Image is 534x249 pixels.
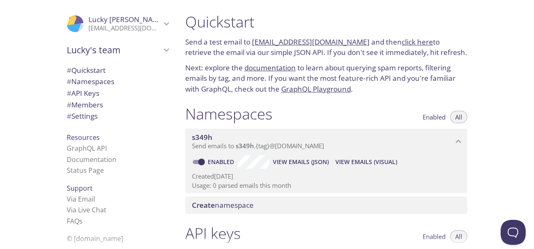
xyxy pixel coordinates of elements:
button: All [450,111,467,123]
p: Usage: 0 parsed emails this month [192,181,461,190]
div: API Keys [60,87,175,99]
a: GraphQL Playground [281,84,351,94]
div: Lucky's team [60,39,175,61]
span: Send emails to . {tag} @[DOMAIN_NAME] [192,142,324,150]
p: Send a test email to and then to retrieve the email via our simple JSON API. If you don't see it ... [185,37,467,58]
a: click here [402,37,433,47]
span: s349h [192,132,212,142]
div: Quickstart [60,65,175,76]
div: s349h namespace [185,129,467,154]
h1: Namespaces [185,105,272,123]
span: Members [67,100,103,110]
a: [EMAIL_ADDRESS][DOMAIN_NAME] [252,37,370,47]
div: Create namespace [185,197,467,214]
div: Members [60,99,175,111]
span: View Emails (Visual) [335,157,397,167]
span: Lucky's team [67,44,161,56]
button: Enabled [418,111,451,123]
div: Lucky Yaduvanshi [60,10,175,37]
div: Namespaces [60,76,175,87]
span: Settings [67,111,98,121]
span: # [67,111,71,121]
span: Resources [67,133,100,142]
span: API Keys [67,88,99,98]
span: s349h [236,142,254,150]
span: s [79,217,83,226]
a: Via Email [67,194,95,204]
iframe: Help Scout Beacon - Open [501,220,526,245]
span: # [67,65,71,75]
a: GraphQL API [67,144,107,153]
a: documentation [244,63,296,72]
span: # [67,100,71,110]
button: Enabled [418,230,451,243]
span: Lucky [PERSON_NAME] [88,15,166,24]
span: Support [67,184,93,193]
button: All [450,230,467,243]
h1: Quickstart [185,12,467,31]
span: Create [192,200,215,210]
p: [EMAIL_ADDRESS][DOMAIN_NAME] [88,24,161,32]
span: Namespaces [67,77,114,86]
span: namespace [192,200,254,210]
button: View Emails (JSON) [270,155,332,169]
p: Created [DATE] [192,172,461,181]
button: View Emails (Visual) [332,155,400,169]
span: # [67,77,71,86]
a: Status Page [67,166,104,175]
span: # [67,88,71,98]
span: Quickstart [67,65,106,75]
span: View Emails (JSON) [273,157,329,167]
span: © [DOMAIN_NAME] [67,234,123,243]
a: Documentation [67,155,116,164]
h1: API keys [185,224,241,243]
p: Next: explore the to learn about querying spam reports, filtering emails by tag, and more. If you... [185,62,467,95]
a: Via Live Chat [67,205,106,214]
a: FAQ [67,217,83,226]
a: Enabled [207,158,237,166]
div: Team Settings [60,110,175,122]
